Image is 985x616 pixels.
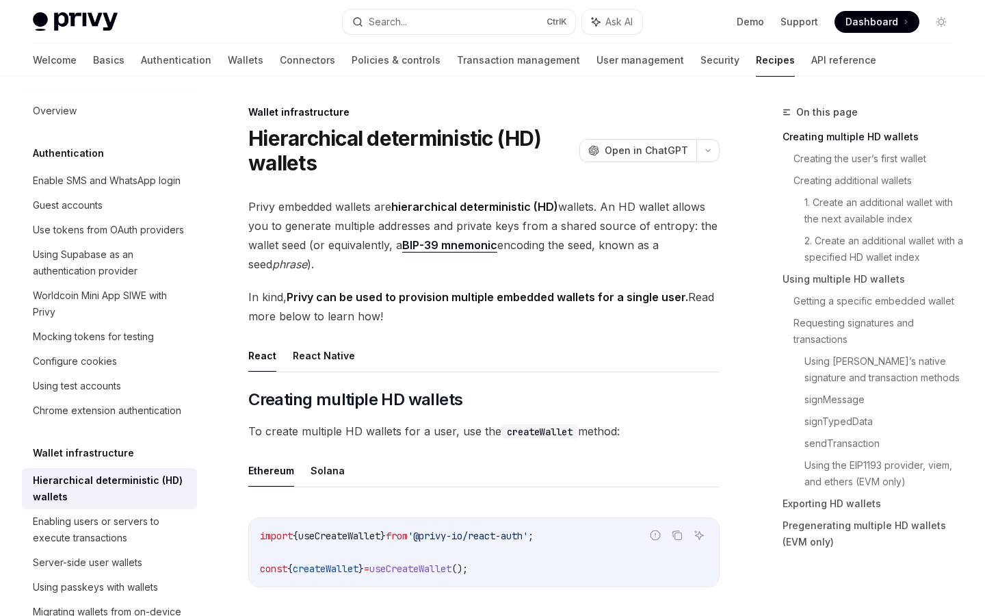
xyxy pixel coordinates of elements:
img: light logo [33,12,118,31]
span: ; [528,530,534,542]
a: Creating multiple HD wallets [783,126,963,148]
a: BIP-39 mnemonic [402,238,497,253]
a: Support [780,15,818,29]
a: Using test accounts [22,374,197,398]
span: Ctrl K [547,16,567,27]
button: Toggle dark mode [930,11,952,33]
a: Wallets [228,44,263,77]
a: Mocking tokens for testing [22,324,197,349]
span: Ask AI [605,15,633,29]
a: signTypedData [804,411,963,433]
a: Creating additional wallets [793,170,963,192]
span: const [260,563,287,575]
div: Hierarchical deterministic (HD) wallets [33,472,189,505]
span: = [364,563,369,575]
a: Guest accounts [22,193,197,218]
div: Worldcoin Mini App SIWE with Privy [33,287,189,320]
span: useCreateWallet [298,530,380,542]
span: To create multiple HD wallets for a user, use the method: [248,422,720,441]
a: Security [700,44,739,77]
a: User management [596,44,684,77]
a: Server-side user wallets [22,550,197,575]
a: Enable SMS and WhatsApp login [22,168,197,193]
div: Configure cookies [33,353,117,370]
a: Getting a specific embedded wallet [793,290,963,312]
a: Configure cookies [22,349,197,374]
span: } [380,530,386,542]
button: Report incorrect code [646,526,664,544]
a: Creating the user’s first wallet [793,148,963,170]
a: Using passkeys with wallets [22,575,197,600]
a: Worldcoin Mini App SIWE with Privy [22,283,197,324]
a: Using multiple HD wallets [783,268,963,290]
div: Search... [369,14,407,30]
span: from [386,530,408,542]
code: createWallet [501,424,578,439]
a: Overview [22,99,197,123]
span: On this page [796,104,858,120]
strong: Privy can be used to provision multiple embedded wallets for a single user. [287,290,688,304]
a: Demo [737,15,764,29]
div: Wallet infrastructure [248,105,720,119]
button: Solana [311,454,345,487]
a: Using the EIP1193 provider, viem, and ethers (EVM only) [804,454,963,493]
a: 2. Create an additional wallet with a specified HD wallet index [804,230,963,268]
span: import [260,530,293,542]
span: { [287,563,293,575]
div: Chrome extension authentication [33,402,181,419]
a: 1. Create an additional wallet with the next available index [804,192,963,230]
span: Dashboard [845,15,898,29]
div: Enable SMS and WhatsApp login [33,172,181,189]
a: Recipes [756,44,795,77]
a: sendTransaction [804,433,963,454]
a: Authentication [141,44,211,77]
a: Chrome extension authentication [22,398,197,423]
button: Ask AI [582,10,642,34]
span: Privy embedded wallets are wallets. An HD wallet allows you to generate multiple addresses and pr... [248,197,720,274]
span: (); [451,563,468,575]
button: React [248,339,276,372]
a: Hierarchical deterministic (HD) wallets [22,468,197,509]
div: Enabling users or servers to execute transactions [33,513,189,546]
button: Copy the contents from the code block [668,526,686,544]
div: Using passkeys with wallets [33,579,158,595]
a: Pregenerating multiple HD wallets (EVM only) [783,515,963,553]
a: API reference [811,44,876,77]
button: Ethereum [248,454,294,487]
button: React Native [293,339,355,372]
span: In kind, Read more below to learn how! [248,287,720,326]
h5: Wallet infrastructure [33,445,134,461]
button: Open in ChatGPT [579,139,696,162]
div: Using test accounts [33,378,121,394]
span: useCreateWallet [369,563,451,575]
h1: Hierarchical deterministic (HD) wallets [248,126,574,175]
div: Use tokens from OAuth providers [33,222,184,238]
strong: hierarchical deterministic (HD) [391,200,558,214]
h5: Authentication [33,145,104,162]
a: Welcome [33,44,77,77]
a: Requesting signatures and transactions [793,312,963,350]
span: '@privy-io/react-auth' [408,530,528,542]
a: Enabling users or servers to execute transactions [22,509,197,550]
a: Transaction management [457,44,580,77]
div: Server-side user wallets [33,554,142,571]
a: Using [PERSON_NAME]’s native signature and transaction methods [804,350,963,389]
span: } [358,563,364,575]
span: createWallet [293,563,358,575]
div: Overview [33,103,77,119]
a: Dashboard [835,11,919,33]
span: { [293,530,298,542]
a: Policies & controls [352,44,441,77]
button: Search...CtrlK [343,10,575,34]
div: Guest accounts [33,197,103,214]
a: Exporting HD wallets [783,493,963,515]
a: Connectors [280,44,335,77]
a: Use tokens from OAuth providers [22,218,197,242]
span: Open in ChatGPT [605,144,688,157]
div: Mocking tokens for testing [33,329,154,345]
div: Using Supabase as an authentication provider [33,246,189,279]
button: Ask AI [690,526,708,544]
a: Using Supabase as an authentication provider [22,242,197,283]
em: phrase [272,257,307,271]
span: Creating multiple HD wallets [248,389,462,411]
